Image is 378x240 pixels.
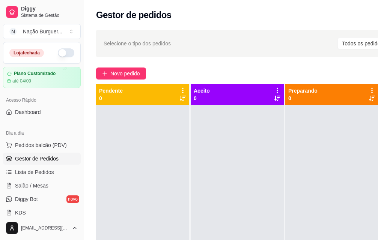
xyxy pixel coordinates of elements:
[3,94,81,106] div: Acesso Rápido
[3,219,81,237] button: [EMAIL_ADDRESS][DOMAIN_NAME]
[288,94,318,102] p: 0
[23,28,62,35] div: Nação Burguer ...
[14,71,56,76] article: Plano Customizado
[15,168,54,176] span: Lista de Pedidos
[12,78,31,84] article: até 04/09
[9,49,44,57] div: Loja fechada
[194,87,210,94] p: Aceito
[3,127,81,139] div: Dia a dia
[3,67,81,88] a: Plano Customizadoaté 04/09
[96,67,146,79] button: Novo pedido
[3,106,81,118] a: Dashboard
[15,141,67,149] span: Pedidos balcão (PDV)
[21,225,69,231] span: [EMAIL_ADDRESS][DOMAIN_NAME]
[15,182,48,189] span: Salão / Mesas
[104,39,171,48] span: Selecione o tipo dos pedidos
[15,155,59,162] span: Gestor de Pedidos
[15,195,38,203] span: Diggy Bot
[21,6,78,12] span: Diggy
[3,24,81,39] button: Select a team
[58,48,74,57] button: Alterar Status
[3,153,81,165] a: Gestor de Pedidos
[102,71,107,76] span: plus
[9,28,17,35] span: N
[96,9,172,21] h2: Gestor de pedidos
[3,139,81,151] button: Pedidos balcão (PDV)
[288,87,318,94] p: Preparando
[110,69,140,78] span: Novo pedido
[3,193,81,205] a: Diggy Botnovo
[194,94,210,102] p: 0
[3,180,81,192] a: Salão / Mesas
[15,209,26,216] span: KDS
[3,3,81,21] a: DiggySistema de Gestão
[3,166,81,178] a: Lista de Pedidos
[21,12,78,18] span: Sistema de Gestão
[99,87,123,94] p: Pendente
[99,94,123,102] p: 0
[3,207,81,219] a: KDS
[15,108,41,116] span: Dashboard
